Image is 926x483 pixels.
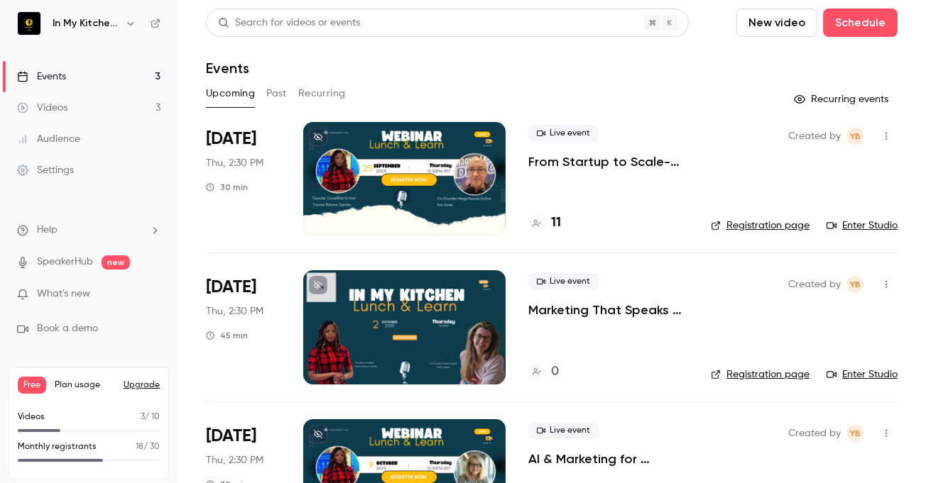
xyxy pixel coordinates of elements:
span: 3 [141,413,145,421]
span: What's new [37,287,90,301]
a: 11 [528,213,561,233]
span: Thu, 2:30 PM [206,453,263,467]
button: Recurring events [788,88,898,111]
button: Schedule [823,9,898,37]
span: Yvonne Buluma-Samba [846,425,864,442]
span: new [102,255,130,270]
div: Oct 2 Thu, 12:30 PM (Europe/London) [206,270,280,384]
a: 0 [528,362,559,382]
h6: In My Kitchen With [PERSON_NAME] [53,16,119,30]
div: Settings [17,163,74,177]
span: YB [850,425,861,442]
span: YB [850,276,861,293]
span: Help [37,223,58,238]
div: Events [17,70,66,84]
span: Book a demo [37,321,98,336]
h1: Events [206,60,249,77]
span: Created by [788,128,841,145]
div: Search for videos or events [218,16,360,30]
span: Yvonne Buluma-Samba [846,128,864,145]
a: Registration page [711,218,810,233]
p: Videos [18,411,45,423]
div: Audience [17,132,80,146]
li: help-dropdown-opener [17,223,160,238]
span: 18 [136,443,143,451]
a: Marketing That Speaks School: How to Tell Stories That Actually Land [528,301,688,318]
span: YB [850,128,861,145]
span: Thu, 2:30 PM [206,156,263,170]
a: Enter Studio [827,218,898,233]
div: 30 min [206,182,248,193]
button: New video [736,9,817,37]
span: Live event [528,125,599,142]
p: / 10 [141,411,160,423]
p: Monthly registrants [18,440,97,453]
img: In My Kitchen With Yvonne [18,12,40,35]
a: AI & Marketing for Businesses [528,450,688,467]
span: [DATE] [206,276,256,299]
a: Registration page [711,367,810,382]
h4: 11 [551,213,561,233]
button: Past [266,82,287,105]
span: Free [18,377,46,394]
span: [DATE] [206,425,256,448]
span: Thu, 2:30 PM [206,304,263,318]
button: Upcoming [206,82,255,105]
span: Live event [528,273,599,290]
div: 45 min [206,330,248,341]
span: [DATE] [206,128,256,150]
div: Sep 25 Thu, 12:30 PM (Europe/London) [206,122,280,235]
p: / 30 [136,440,160,453]
iframe: Noticeable Trigger [143,288,160,301]
a: From Startup to Scale-Up: Lessons in Growth & Investment for School Vendors [528,153,688,170]
a: Enter Studio [827,367,898,382]
span: Yvonne Buluma-Samba [846,276,864,293]
button: Recurring [298,82,346,105]
button: Upgrade [124,379,160,391]
span: Live event [528,422,599,439]
span: Created by [788,425,841,442]
h4: 0 [551,362,559,382]
span: Created by [788,276,841,293]
div: Videos [17,101,67,115]
span: Plan usage [55,379,115,391]
a: SpeakerHub [37,255,93,270]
